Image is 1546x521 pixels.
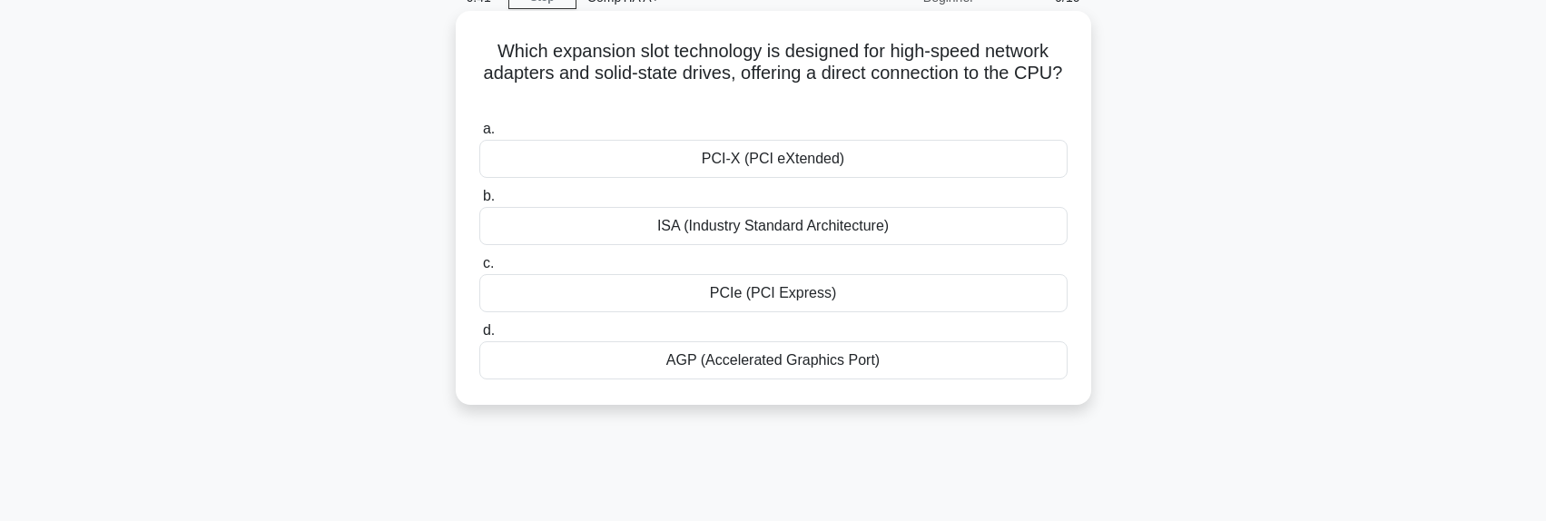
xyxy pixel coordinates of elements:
div: PCI-X (PCI eXtended) [479,140,1068,178]
span: a. [483,121,495,136]
span: c. [483,255,494,270]
div: PCIe (PCI Express) [479,274,1068,312]
span: b. [483,188,495,203]
h5: Which expansion slot technology is designed for high-speed network adapters and solid-state drive... [478,40,1069,107]
span: d. [483,322,495,338]
div: ISA (Industry Standard Architecture) [479,207,1068,245]
div: AGP (Accelerated Graphics Port) [479,341,1068,379]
